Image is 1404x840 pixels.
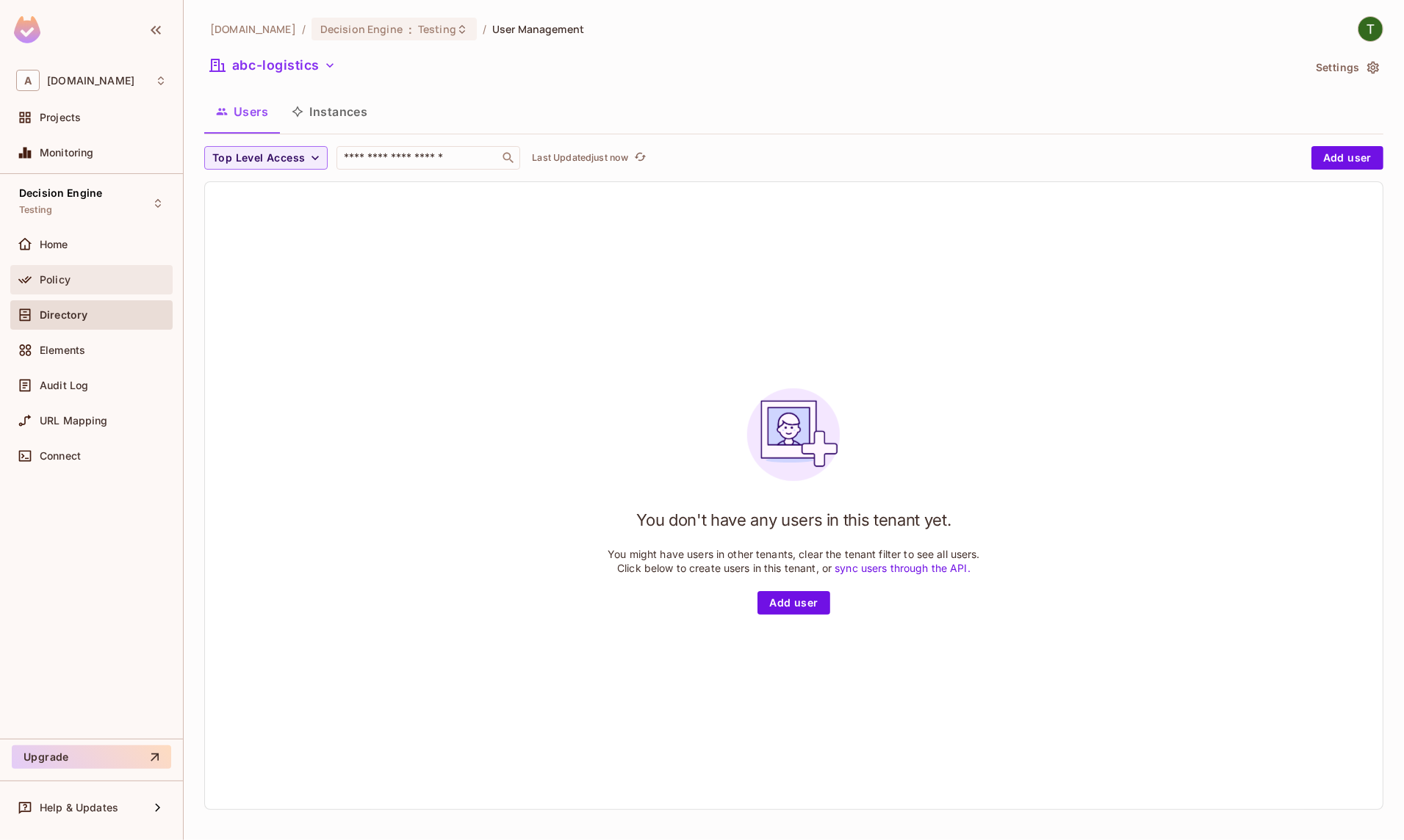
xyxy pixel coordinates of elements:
[204,93,280,130] button: Users
[210,22,296,36] span: the active workspace
[14,16,40,43] img: SReyMgAAAABJRU5ErkJggg==
[19,187,102,199] span: Decision Engine
[320,22,403,36] span: Decision Engine
[40,415,108,427] span: URL Mapping
[408,23,413,35] span: :
[637,509,951,531] h1: You don't have any users in this tenant yet.
[40,239,68,250] span: Home
[12,745,171,769] button: Upgrade
[40,147,94,159] span: Monitoring
[628,149,649,167] span: Click to refresh data
[757,591,829,615] button: Add user
[16,70,40,91] span: A
[47,75,134,87] span: Workspace: abclojistik.com
[608,547,980,575] p: You might have users in other tenants, clear the tenant filter to see all users. Click below to c...
[40,344,85,356] span: Elements
[302,22,306,36] li: /
[40,112,81,123] span: Projects
[204,146,328,170] button: Top Level Access
[280,93,379,130] button: Instances
[40,802,118,814] span: Help & Updates
[835,562,971,574] a: sync users through the API.
[483,22,486,36] li: /
[40,309,87,321] span: Directory
[40,380,88,391] span: Audit Log
[418,22,456,36] span: Testing
[19,204,52,216] span: Testing
[631,149,649,167] button: refresh
[40,274,71,286] span: Policy
[1310,56,1383,79] button: Settings
[1358,17,1383,41] img: Taha ÇEKEN
[634,151,647,165] span: refresh
[40,450,81,462] span: Connect
[1311,146,1383,170] button: Add user
[492,22,584,36] span: User Management
[532,152,628,164] p: Last Updated just now
[204,54,342,77] button: abc-logistics
[212,149,305,167] span: Top Level Access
